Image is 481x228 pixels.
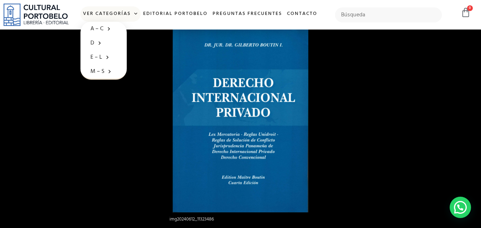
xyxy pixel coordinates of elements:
div: img20240612_11323486 [166,212,315,227]
a: Editorial Portobelo [141,6,210,22]
ul: Ver Categorías [80,22,127,80]
a: 0 [461,7,471,18]
a: Preguntas frecuentes [210,6,284,22]
a: E – L [80,50,127,64]
span: 0 [467,5,473,11]
input: Búsqueda [335,7,442,22]
a: Contacto [284,6,320,22]
a: M – S [80,64,127,79]
a: D [80,36,127,50]
a: A – C [80,22,127,36]
a: Ver Categorías [80,6,141,22]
